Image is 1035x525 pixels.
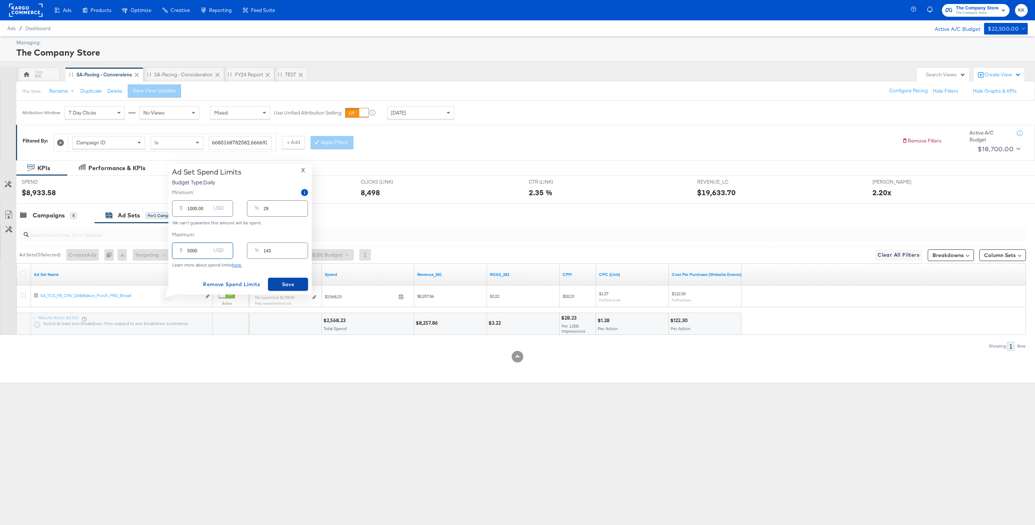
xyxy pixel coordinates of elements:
[416,320,440,326] div: $8,257.86
[670,317,690,324] div: $122.30
[278,72,282,76] div: Drag to reorder tab
[252,245,262,259] div: %
[200,278,263,291] button: Remove Spend Limits
[361,179,415,185] span: CLICKS (LINK)
[988,24,1019,33] div: $22,500.00
[361,187,380,198] div: 8,498
[177,203,185,216] div: $
[562,323,586,334] span: Per 1,000 Impressions
[22,187,56,198] div: $8,933.58
[25,25,51,31] a: Dashboard
[488,320,503,326] div: $3.22
[926,71,966,78] div: Search Views
[490,272,557,277] a: ROAS_281
[145,212,179,219] div: for 1 Campaign
[76,139,105,146] span: Campaign ID
[975,143,1022,155] button: $18,700.00
[872,179,927,185] span: [PERSON_NAME]
[875,249,922,261] button: Clear All Filters
[7,25,16,31] span: Ads
[563,272,593,277] a: The average cost you've paid to have 1,000 impressions of your ad.
[529,179,583,185] span: CTR (LINK)
[324,326,347,331] span: Total Spend
[672,272,742,277] a: The average cost for each purchase tracked by your Custom Audience pixel on your website after pe...
[285,71,296,78] div: TEST
[252,203,262,216] div: %
[672,291,686,296] span: $122.30
[22,88,41,94] div: This View:
[80,88,102,95] button: Duplicate
[251,7,275,13] span: Feed Suite
[69,72,73,76] div: Drag to reorder tab
[69,109,96,116] span: 7 Day Clicks
[928,249,974,261] button: Breakdowns
[107,88,122,95] button: Delete
[298,168,308,173] button: X
[172,231,308,238] label: Maximum:
[228,72,232,76] div: Drag to reorder tab
[697,187,736,198] div: $19,633.70
[131,7,151,13] span: Optimize
[177,245,185,259] div: $
[563,293,574,299] span: $28.23
[268,278,308,291] button: Save
[325,272,411,277] a: The total amount spent to date.
[933,88,958,95] button: Hide Filters
[599,291,608,296] span: $1.27
[598,317,612,324] div: $1.28
[301,165,305,175] span: X
[19,252,61,258] div: Ad Sets ( 0 Selected)
[878,251,919,260] span: Clear All Filters
[973,88,1017,95] button: Hide Graphs & KPIs
[599,272,666,277] a: The average cost for each link click you've received from your ad.
[672,298,691,302] sub: Per Purchase
[76,71,132,78] div: SA-Pacing - Conversions
[172,168,241,176] div: Ad Set Spend Limits
[984,71,1021,79] div: Create View
[1015,4,1028,17] button: KK
[984,23,1028,35] button: $22,500.00
[927,23,980,34] div: Active A/C Budget
[147,72,151,76] div: Drag to reorder tab
[33,211,65,220] div: Campaigns
[529,187,552,198] div: 2.35 %
[282,136,305,149] button: + Add
[599,298,621,302] sub: Per Click (Link)
[91,7,111,13] span: Products
[34,272,210,277] a: Your Ad Set name.
[872,187,891,198] div: 2.20x
[391,109,406,116] span: [DATE]
[35,73,41,80] div: KK
[209,7,232,13] span: Reporting
[235,71,263,78] div: FY24 Report
[1017,344,1026,349] div: Row
[44,85,82,98] button: Rename
[143,109,165,116] span: No Views
[88,164,145,172] div: Performance & KPIs
[214,109,228,116] span: Mixed
[29,225,931,239] input: Search Ad Set Name, ID or Objective
[16,39,1026,46] div: Managing:
[16,46,1026,59] div: The Company Store
[70,212,77,219] div: 5
[1007,342,1015,351] div: 1
[16,25,25,31] span: /
[1018,6,1025,15] span: KK
[956,4,999,12] span: The Company Store
[37,164,50,172] div: KPIs
[490,293,499,299] span: $3.22
[171,7,190,13] span: Creative
[978,144,1014,155] div: $18,700.00
[154,71,213,78] div: SA-Pacing - Consideration
[561,314,579,321] div: $28.23
[979,249,1026,261] button: Column Sets
[211,203,227,216] div: USD
[172,189,194,196] label: Minimum:
[271,280,305,289] span: Save
[274,109,342,116] label: Use Unified Attribution Setting:
[63,7,71,13] span: Ads
[988,344,1007,349] div: Showing:
[255,295,294,300] sub: Min. spend limit: $1,700.00
[697,179,752,185] span: REVENUE_LC
[598,326,618,331] span: Per Action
